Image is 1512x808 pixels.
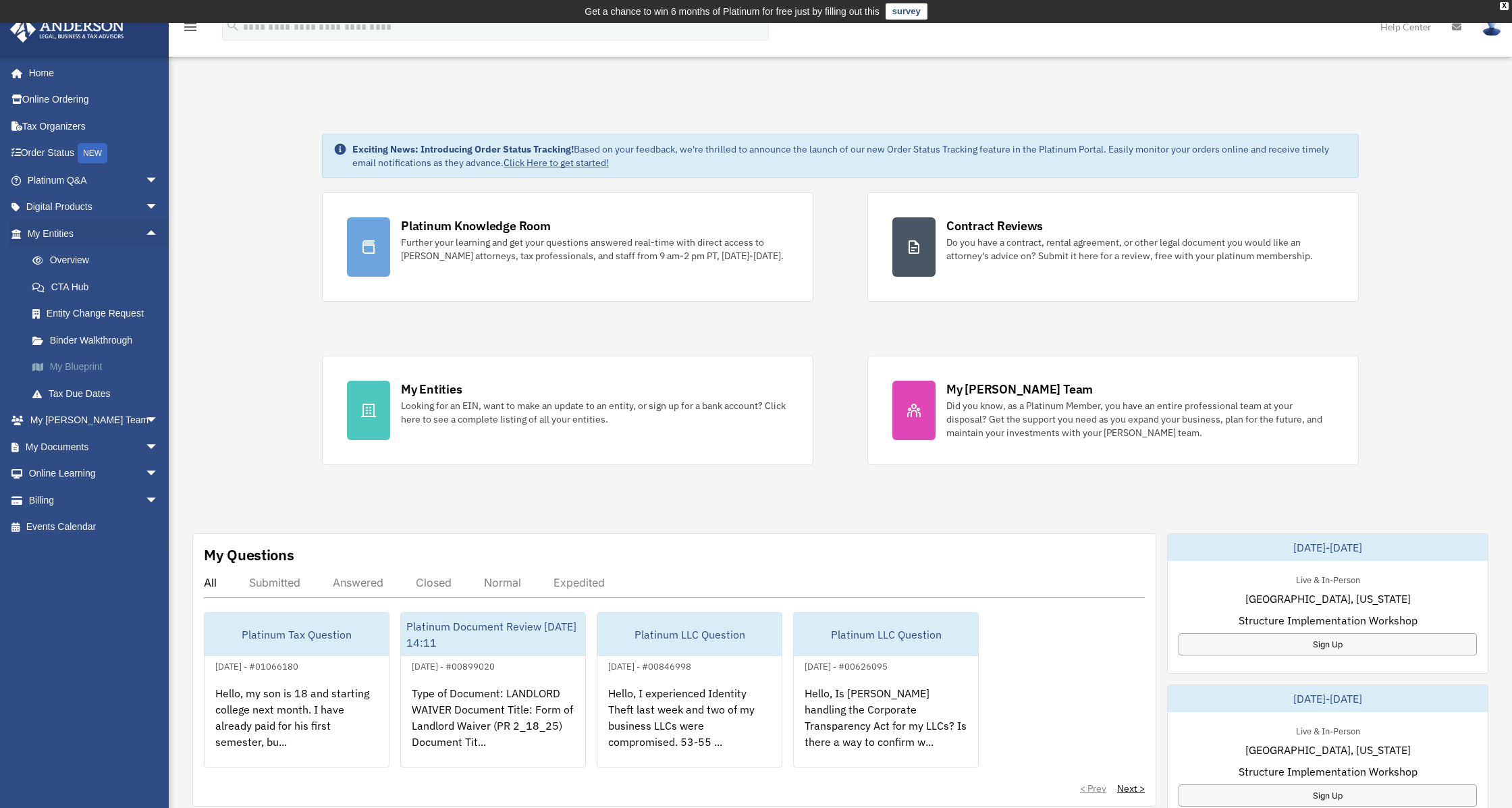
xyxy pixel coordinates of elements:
[145,167,172,194] span: arrow_drop_down
[597,613,782,656] div: Platinum LLC Question
[145,460,172,488] span: arrow_drop_down
[145,220,172,248] span: arrow_drop_up
[867,192,1359,302] a: Contract Reviews Do you have a contract, rental agreement, or other legal document you would like...
[597,674,782,780] div: Hello, I experienced Identity Theft last week and two of my business LLCs were compromised. 53-55...
[204,545,294,565] div: My Questions
[1239,763,1417,780] span: Structure Implementation Workshop
[145,433,172,461] span: arrow_drop_down
[249,576,300,589] div: Submitted
[794,613,978,656] div: Platinum LLC Question
[946,217,1043,234] div: Contract Reviews
[794,674,978,780] div: Hello, Is [PERSON_NAME] handling the Corporate Transparency Act for my LLCs? Is there a way to co...
[400,612,586,767] a: Platinum Document Review [DATE] 14:11[DATE] - #00899020Type of Document: LANDLORD WAIVER Document...
[9,460,179,487] a: Online Learningarrow_drop_down
[1179,784,1477,807] a: Sign Up
[9,167,179,194] a: Platinum Q&Aarrow_drop_down
[401,674,585,780] div: Type of Document: LANDLORD WAIVER Document Title: Form of Landlord Waiver (PR 2_18_25) Document T...
[9,194,179,221] a: Digital Productsarrow_drop_down
[19,380,179,407] a: Tax Due Dates
[9,487,179,514] a: Billingarrow_drop_down
[145,487,172,514] span: arrow_drop_down
[946,236,1334,263] div: Do you have a contract, rental agreement, or other legal document you would like an attorney's ad...
[946,399,1334,439] div: Did you know, as a Platinum Member, you have an entire professional team at your disposal? Get th...
[504,157,609,169] a: Click Here to get started!
[19,327,179,354] a: Binder Walkthrough
[793,612,979,767] a: Platinum LLC Question[DATE] - #00626095Hello, Is [PERSON_NAME] handling the Corporate Transparenc...
[946,381,1093,398] div: My [PERSON_NAME] Team
[19,300,179,327] a: Entity Change Request
[205,674,389,780] div: Hello, my son is 18 and starting college next month. I have already paid for his first semester, ...
[19,247,179,274] a: Overview
[1179,633,1477,655] a: Sign Up
[553,576,605,589] div: Expedited
[9,407,179,434] a: My [PERSON_NAME] Teamarrow_drop_down
[225,18,240,33] i: search
[585,3,880,20] div: Get a chance to win 6 months of Platinum for free just by filling out this
[352,142,1347,169] div: Based on your feedback, we're thrilled to announce the launch of our new Order Status Tracking fe...
[401,658,506,672] div: [DATE] - #00899020
[6,16,128,43] img: Anderson Advisors Platinum Portal
[484,576,521,589] div: Normal
[416,576,452,589] div: Closed
[19,354,179,381] a: My Blueprint
[205,613,389,656] div: Platinum Tax Question
[1482,17,1502,36] img: User Pic
[204,576,217,589] div: All
[9,433,179,460] a: My Documentsarrow_drop_down
[204,612,389,767] a: Platinum Tax Question[DATE] - #01066180Hello, my son is 18 and starting college next month. I hav...
[9,140,179,167] a: Order StatusNEW
[205,658,309,672] div: [DATE] - #01066180
[597,658,702,672] div: [DATE] - #00846998
[145,407,172,435] span: arrow_drop_down
[333,576,383,589] div: Answered
[1500,2,1509,10] div: close
[1168,534,1488,561] div: [DATE]-[DATE]
[401,381,462,398] div: My Entities
[401,217,551,234] div: Platinum Knowledge Room
[401,613,585,656] div: Platinum Document Review [DATE] 14:11
[1117,782,1145,795] a: Next >
[145,194,172,221] span: arrow_drop_down
[1168,685,1488,712] div: [DATE]-[DATE]
[352,143,574,155] strong: Exciting News: Introducing Order Status Tracking!
[886,3,927,20] a: survey
[867,356,1359,465] a: My [PERSON_NAME] Team Did you know, as a Platinum Member, you have an entire professional team at...
[9,113,179,140] a: Tax Organizers
[182,24,198,35] a: menu
[1239,612,1417,628] span: Structure Implementation Workshop
[1245,742,1411,758] span: [GEOGRAPHIC_DATA], [US_STATE]
[9,514,179,541] a: Events Calendar
[322,356,813,465] a: My Entities Looking for an EIN, want to make an update to an entity, or sign up for a bank accoun...
[401,236,788,263] div: Further your learning and get your questions answered real-time with direct access to [PERSON_NAM...
[9,86,179,113] a: Online Ordering
[78,143,107,163] div: NEW
[322,192,813,302] a: Platinum Knowledge Room Further your learning and get your questions answered real-time with dire...
[9,220,179,247] a: My Entitiesarrow_drop_up
[1285,723,1371,737] div: Live & In-Person
[9,59,172,86] a: Home
[19,273,179,300] a: CTA Hub
[1285,572,1371,586] div: Live & In-Person
[182,19,198,35] i: menu
[794,658,898,672] div: [DATE] - #00626095
[401,399,788,426] div: Looking for an EIN, want to make an update to an entity, or sign up for a bank account? Click her...
[1245,591,1411,607] span: [GEOGRAPHIC_DATA], [US_STATE]
[597,612,782,767] a: Platinum LLC Question[DATE] - #00846998Hello, I experienced Identity Theft last week and two of m...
